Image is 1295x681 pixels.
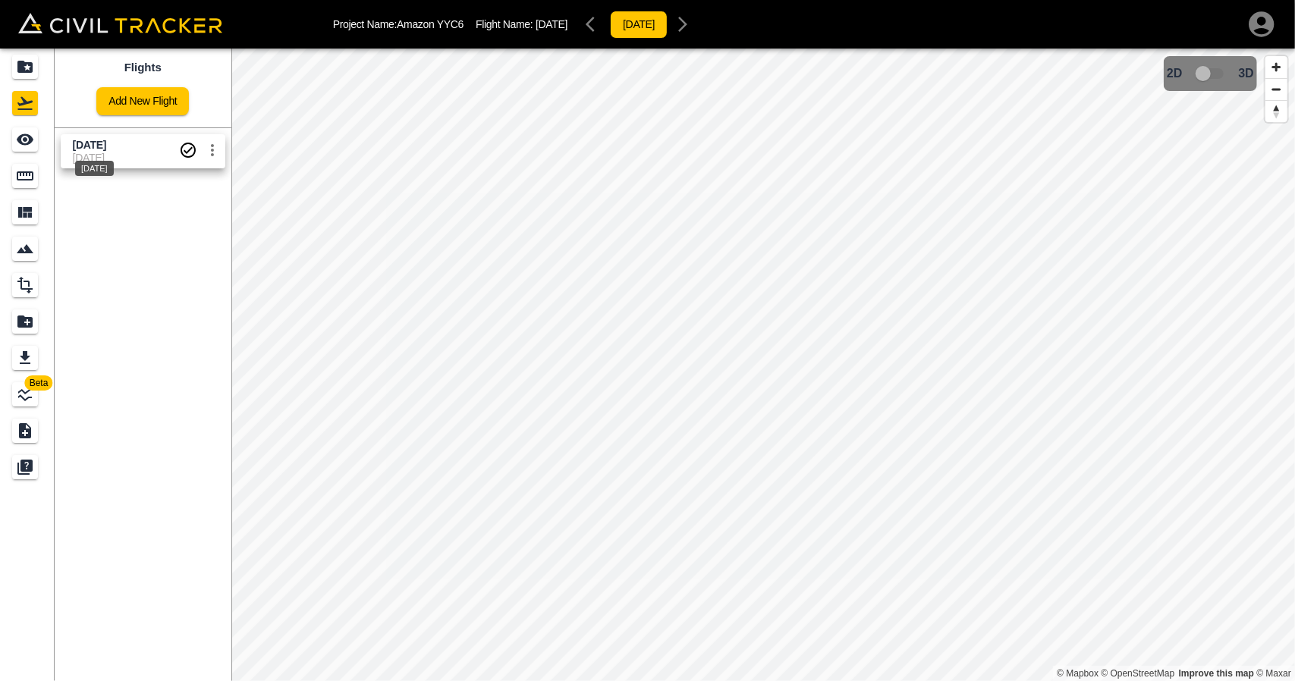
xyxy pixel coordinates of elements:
button: Reset bearing to north [1265,100,1287,122]
span: 2D [1167,67,1182,80]
span: 3D [1239,67,1254,80]
a: Maxar [1256,668,1291,679]
a: OpenStreetMap [1102,668,1175,679]
img: Civil Tracker [18,13,222,34]
canvas: Map [231,49,1295,681]
button: [DATE] [610,11,668,39]
p: Flight Name: [476,18,567,30]
a: Map feedback [1179,668,1254,679]
span: 3D model not uploaded yet [1189,59,1233,88]
div: [DATE] [75,161,114,176]
button: Zoom out [1265,78,1287,100]
span: [DATE] [536,18,567,30]
a: Mapbox [1057,668,1099,679]
button: Zoom in [1265,56,1287,78]
p: Project Name: Amazon YYC6 [333,18,464,30]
